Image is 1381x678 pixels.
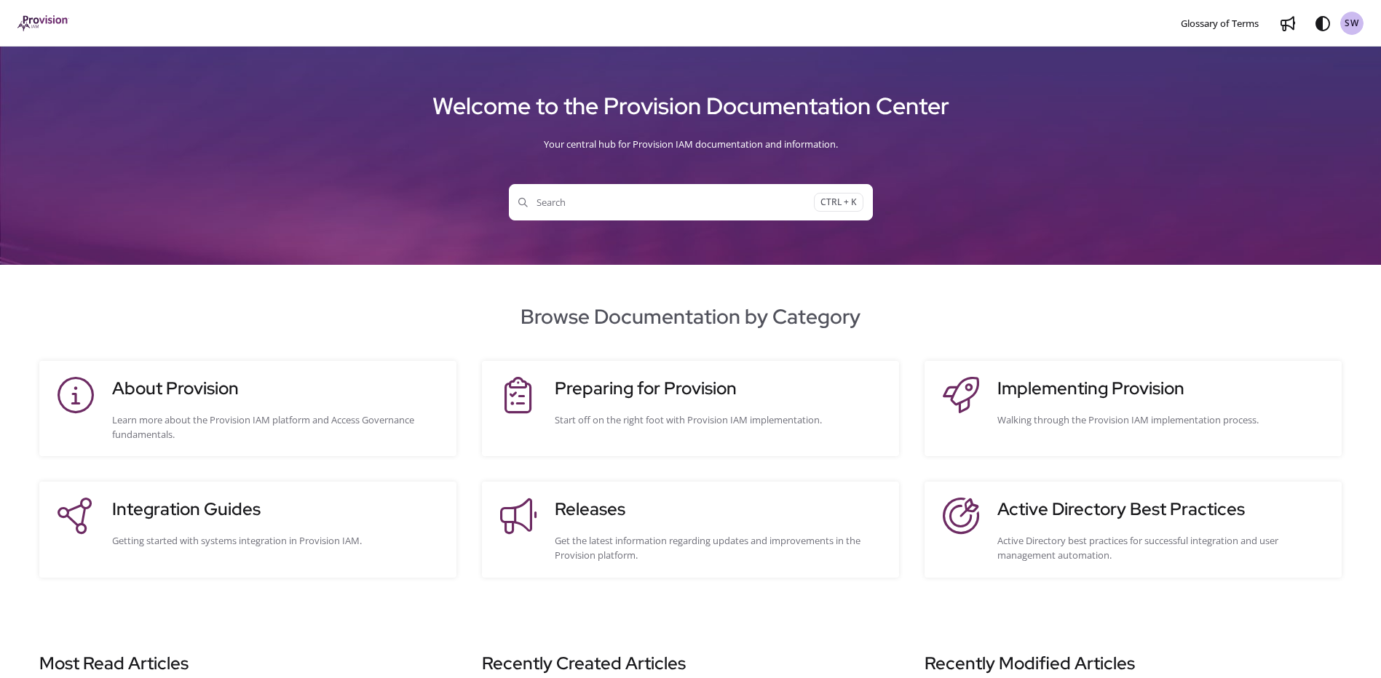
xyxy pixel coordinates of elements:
div: Getting started with systems integration in Provision IAM. [112,533,442,548]
a: ReleasesGet the latest information regarding updates and improvements in the Provision platform. [496,496,885,562]
div: Learn more about the Provision IAM platform and Access Governance fundamentals. [112,412,442,442]
a: Project logo [17,15,69,32]
a: Preparing for ProvisionStart off on the right foot with Provision IAM implementation. [496,375,885,442]
span: Glossary of Terms [1181,17,1259,30]
span: CTRL + K [814,193,863,212]
h1: Welcome to the Provision Documentation Center [17,87,1364,126]
button: SW [1340,12,1364,35]
div: Get the latest information regarding updates and improvements in the Provision platform. [555,533,885,562]
h3: About Provision [112,375,442,402]
img: brand logo [17,15,69,31]
button: SearchCTRL + K [509,184,873,220]
h3: Preparing for Provision [555,375,885,402]
a: Integration GuidesGetting started with systems integration in Provision IAM. [54,496,442,562]
h3: Recently Created Articles [482,650,899,677]
a: Whats new [1276,12,1299,35]
a: Active Directory Best PracticesActive Directory best practices for successful integration and use... [939,496,1327,562]
span: SW [1345,17,1359,31]
div: Start off on the right foot with Provision IAM implementation. [555,412,885,427]
h3: Implementing Provision [997,375,1327,402]
div: Active Directory best practices for successful integration and user management automation. [997,533,1327,562]
h3: Integration Guides [112,496,442,522]
div: Your central hub for Provision IAM documentation and information. [17,126,1364,162]
a: Implementing ProvisionWalking through the Provision IAM implementation process. [939,375,1327,442]
div: Walking through the Provision IAM implementation process. [997,412,1327,427]
h3: Recently Modified Articles [925,650,1342,677]
span: Search [518,195,814,210]
h3: Most Read Articles [39,650,456,677]
a: About ProvisionLearn more about the Provision IAM platform and Access Governance fundamentals. [54,375,442,442]
h2: Browse Documentation by Category [17,301,1364,332]
h3: Releases [555,496,885,522]
h3: Active Directory Best Practices [997,496,1327,522]
button: Theme options [1311,12,1334,35]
